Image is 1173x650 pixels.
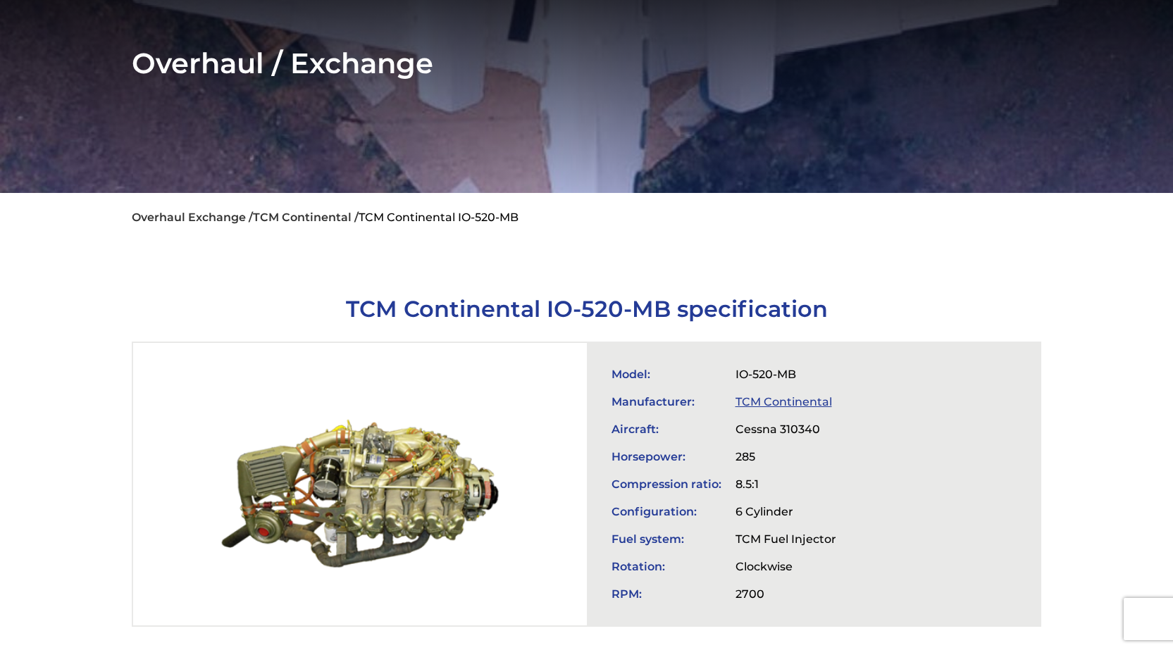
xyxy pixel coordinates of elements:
[604,361,728,388] td: Model:
[728,553,843,580] td: Clockwise
[604,580,728,608] td: RPM:
[728,470,843,498] td: 8.5:1
[132,46,1041,80] h2: Overhaul / Exchange
[604,525,728,553] td: Fuel system:
[604,443,728,470] td: Horsepower:
[132,295,1041,323] h1: TCM Continental IO-520-MB specification
[728,361,843,388] td: IO-520-MB
[728,415,843,443] td: Cessna 310340
[604,388,728,415] td: Manufacturer:
[728,580,843,608] td: 2700
[604,553,728,580] td: Rotation:
[132,211,253,224] a: Overhaul Exchange /
[604,498,728,525] td: Configuration:
[359,211,519,224] li: TCM Continental IO-520-MB
[604,415,728,443] td: Aircraft:
[736,395,832,408] a: TCM Continental
[728,443,843,470] td: 285
[728,498,843,525] td: 6 Cylinder
[728,525,843,553] td: TCM Fuel Injector
[253,211,359,224] a: TCM Continental /
[604,470,728,498] td: Compression ratio:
